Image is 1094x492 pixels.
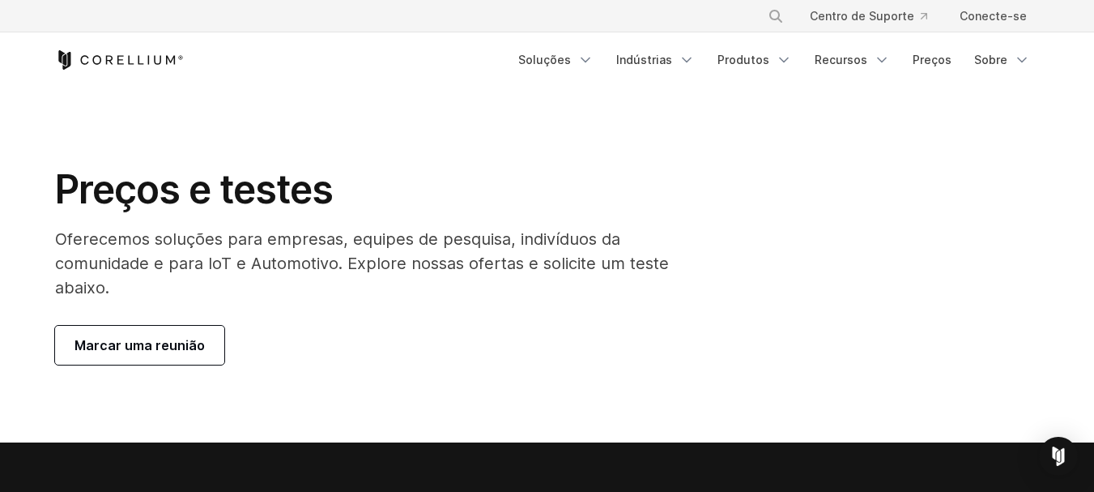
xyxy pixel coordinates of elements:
[509,45,1040,75] div: Menu de navegação
[717,53,769,66] font: Produtos
[1039,437,1078,476] div: Abra o Intercom Messenger
[55,326,224,365] a: Marcar uma reunião
[810,9,914,23] font: Centro de Suporte
[55,165,334,213] font: Preços e testes
[55,229,669,297] font: Oferecemos soluções para empresas, equipes de pesquisa, indivíduos da comunidade e para IoT e Aut...
[55,50,184,70] a: Página inicial do Corellium
[748,2,1040,31] div: Menu de navegação
[913,53,951,66] font: Preços
[960,9,1027,23] font: Conecte-se
[761,2,790,31] button: Procurar
[518,53,571,66] font: Soluções
[974,53,1007,66] font: Sobre
[74,337,205,353] font: Marcar uma reunião
[815,53,867,66] font: Recursos
[616,53,672,66] font: Indústrias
